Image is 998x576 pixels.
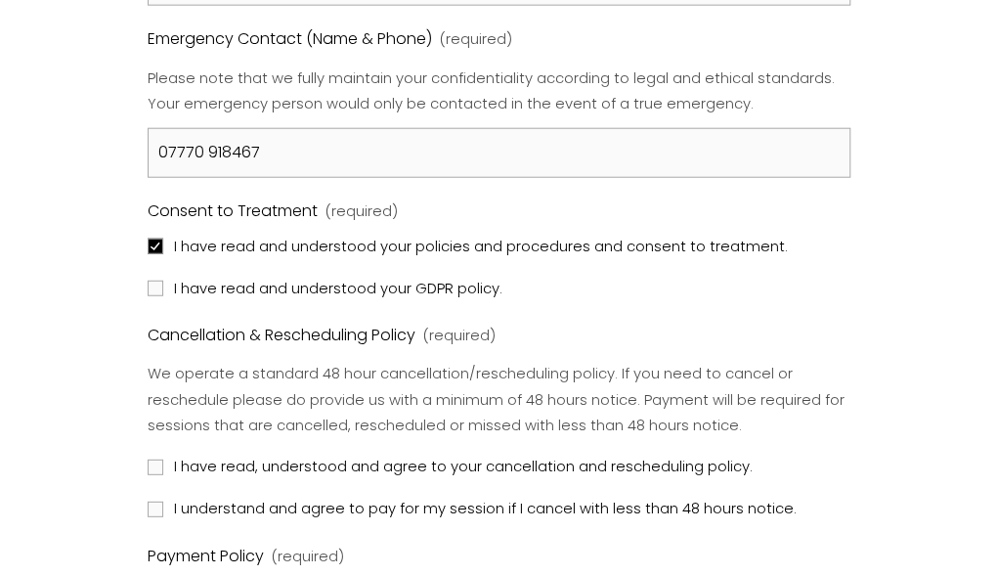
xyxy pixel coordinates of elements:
[148,502,163,517] input: I understand and agree to pay for my session if I cancel with less than 48 hours notice.
[148,239,163,254] input: I have read and understood your policies and procedures and consent to treatment.
[174,496,797,522] span: I understand and agree to pay for my session if I cancel with less than 48 hours notice.
[148,58,851,124] p: Please note that we fully maintain your confidentiality according to legal and ethical standards....
[148,25,432,54] span: Emergency Contact (Name & Phone)
[148,281,163,296] input: I have read and understood your GDPR policy.
[148,354,851,447] p: We operate a standard 48 hour cancellation/rescheduling policy. If you need to cancel or reschedu...
[440,26,512,53] span: (required)
[325,199,398,225] span: (required)
[174,276,502,302] span: I have read and understood your GDPR policy.
[148,322,415,350] span: Cancellation & Rescheduling Policy
[174,454,753,480] span: I have read, understood and agree to your cancellation and rescheduling policy.
[174,234,788,260] span: I have read and understood your policies and procedures and consent to treatment.
[148,543,264,571] span: Payment Policy
[148,460,163,475] input: I have read, understood and agree to your cancellation and rescheduling policy.
[272,544,344,570] span: (required)
[423,323,496,349] span: (required)
[148,198,318,226] span: Consent to Treatment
